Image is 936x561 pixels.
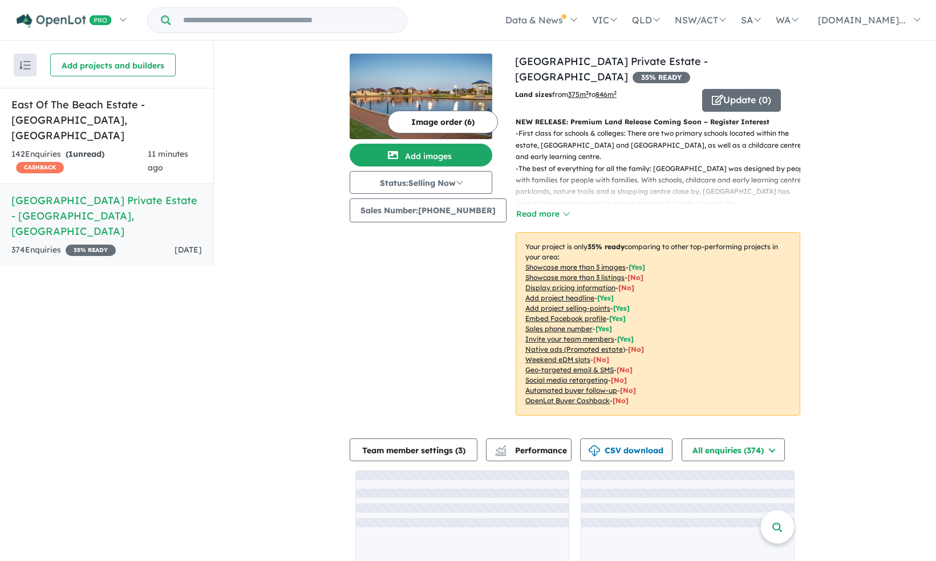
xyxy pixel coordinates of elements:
[525,335,614,343] u: Invite your team members
[620,386,636,395] span: [No]
[175,245,202,255] span: [DATE]
[68,149,73,159] span: 1
[516,116,800,128] p: NEW RELEASE: Premium Land Release Coming Soon – Register Interest
[11,148,148,175] div: 142 Enquir ies
[589,90,617,99] span: to
[515,90,552,99] b: Land sizes
[595,324,612,333] span: [ Yes ]
[515,55,708,83] a: [GEOGRAPHIC_DATA] Private Estate - [GEOGRAPHIC_DATA]
[50,54,176,76] button: Add projects and builders
[66,245,116,256] span: 35 % READY
[516,163,809,210] p: - The best of everything for all the family: [GEOGRAPHIC_DATA] was designed by people with famili...
[350,438,477,461] button: Team member settings (3)
[17,14,112,28] img: Openlot PRO Logo White
[516,208,569,221] button: Read more
[629,263,645,271] span: [ Yes ]
[388,111,498,133] button: Image order (6)
[350,144,492,166] button: Add images
[682,438,785,461] button: All enquiries (374)
[11,243,116,257] div: 374 Enquir ies
[525,273,625,282] u: Showcase more than 3 listings
[580,438,672,461] button: CSV download
[611,376,627,384] span: [No]
[587,242,625,251] b: 35 % ready
[586,90,589,96] sup: 2
[16,162,64,173] span: CASHBACK
[515,89,694,100] p: from
[525,324,593,333] u: Sales phone number
[568,90,589,99] u: 375 m
[525,386,617,395] u: Automated buyer follow-up
[525,263,626,271] u: Showcase more than 3 images
[495,449,507,456] img: bar-chart.svg
[497,445,567,456] span: Performance
[593,355,609,364] span: [No]
[350,54,492,139] img: Bletchley Park Private Estate - Southern River
[627,273,643,282] span: [ No ]
[350,171,492,194] button: Status:Selling Now
[525,283,615,292] u: Display pricing information
[516,128,809,162] p: - First class for schools & colleges: There are two primary schools located within the estate, [G...
[589,445,600,457] img: download icon
[486,438,572,461] button: Performance
[525,314,606,323] u: Embed Facebook profile
[617,335,634,343] span: [ Yes ]
[525,355,590,364] u: Weekend eDM slots
[628,345,644,353] span: [No]
[613,396,629,405] span: [No]
[617,365,633,374] span: [No]
[496,445,506,452] img: line-chart.svg
[516,232,800,416] p: Your project is only comparing to other top-performing projects in your area: - - - - - - - - - -...
[525,304,610,312] u: Add project selling-points
[458,445,463,456] span: 3
[173,8,404,32] input: Try estate name, suburb, builder or developer
[148,149,188,173] span: 11 minutes ago
[595,90,617,99] u: 846 m
[702,89,781,112] button: Update (0)
[525,376,608,384] u: Social media retargeting
[633,72,690,83] span: 35 % READY
[613,304,630,312] span: [ Yes ]
[350,198,507,222] button: Sales Number:[PHONE_NUMBER]
[525,294,594,302] u: Add project headline
[19,61,31,70] img: sort.svg
[525,396,610,405] u: OpenLot Buyer Cashback
[818,14,906,26] span: [DOMAIN_NAME]...
[609,314,626,323] span: [ Yes ]
[525,365,614,374] u: Geo-targeted email & SMS
[618,283,634,292] span: [ No ]
[597,294,614,302] span: [ Yes ]
[11,97,202,143] h5: East Of The Beach Estate - [GEOGRAPHIC_DATA] , [GEOGRAPHIC_DATA]
[525,345,625,353] u: Native ads (Promoted estate)
[66,149,104,159] strong: ( unread)
[614,90,617,96] sup: 2
[11,193,202,239] h5: [GEOGRAPHIC_DATA] Private Estate - [GEOGRAPHIC_DATA] , [GEOGRAPHIC_DATA]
